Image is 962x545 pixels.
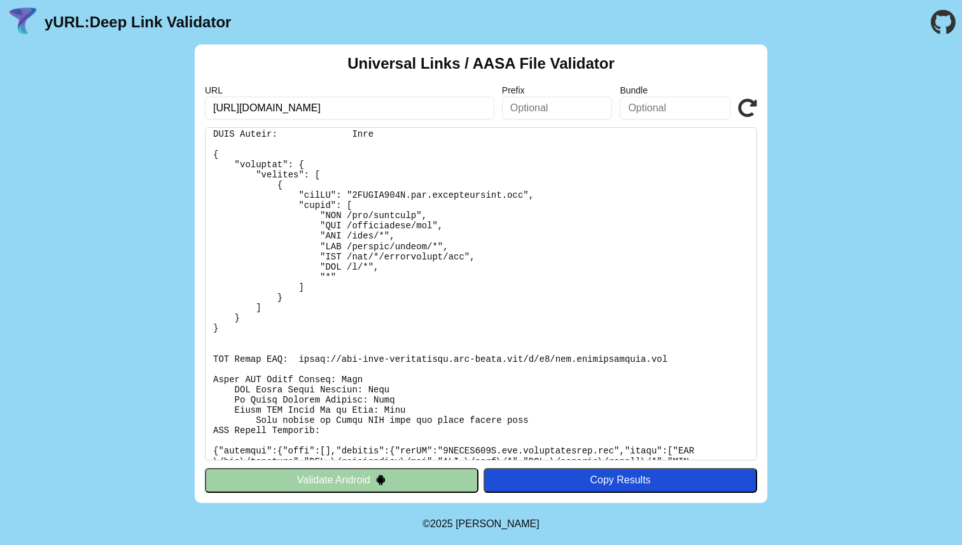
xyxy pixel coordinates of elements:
[347,55,615,72] h2: Universal Links / AASA File Validator
[422,503,539,545] footer: ©
[430,518,453,529] span: 2025
[620,97,730,120] input: Optional
[620,85,730,95] label: Bundle
[502,85,613,95] label: Prefix
[484,468,757,492] button: Copy Results
[205,97,494,120] input: Required
[502,97,613,120] input: Optional
[490,474,751,486] div: Copy Results
[205,127,757,460] pre: Lorem ipsu do: sitam://con.adipiscingeli.sed/.doei-tempo/incid-utl-etdo-magnaaliqua En Adminimv: ...
[45,13,231,31] a: yURL:Deep Link Validator
[205,468,478,492] button: Validate Android
[456,518,540,529] a: Michael Ibragimchayev's Personal Site
[375,474,386,485] img: droidIcon.svg
[205,85,494,95] label: URL
[6,6,39,39] img: yURL Logo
